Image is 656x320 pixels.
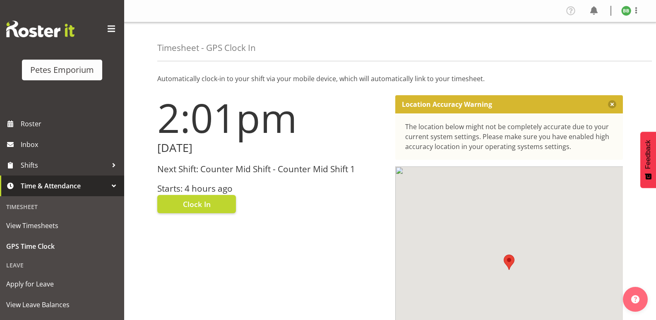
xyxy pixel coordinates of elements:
p: Location Accuracy Warning [402,100,492,108]
a: View Timesheets [2,215,122,236]
span: View Timesheets [6,219,118,232]
img: beena-bist9974.jpg [621,6,631,16]
span: Clock In [183,199,211,209]
p: Automatically clock-in to your shift via your mobile device, which will automatically link to you... [157,74,623,84]
h2: [DATE] [157,142,385,154]
div: Petes Emporium [30,64,94,76]
div: Timesheet [2,198,122,215]
span: View Leave Balances [6,298,118,311]
span: Shifts [21,159,108,171]
h3: Starts: 4 hours ago [157,184,385,193]
span: GPS Time Clock [6,240,118,253]
span: Apply for Leave [6,278,118,290]
div: Leave [2,257,122,274]
h1: 2:01pm [157,95,385,140]
span: Roster [21,118,120,130]
span: Feedback [644,140,652,169]
span: Inbox [21,138,120,151]
img: help-xxl-2.png [631,295,639,303]
button: Feedback - Show survey [640,132,656,188]
a: GPS Time Clock [2,236,122,257]
span: Time & Attendance [21,180,108,192]
img: Rosterit website logo [6,21,74,37]
h3: Next Shift: Counter Mid Shift - Counter Mid Shift 1 [157,164,385,174]
h4: Timesheet - GPS Clock In [157,43,256,53]
a: Apply for Leave [2,274,122,294]
button: Clock In [157,195,236,213]
div: The location below might not be completely accurate due to your current system settings. Please m... [405,122,613,152]
button: Close message [608,100,616,108]
a: View Leave Balances [2,294,122,315]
